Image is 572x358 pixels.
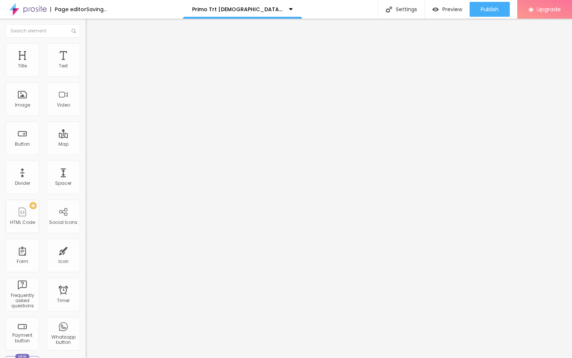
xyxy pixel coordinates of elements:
span: Preview [442,6,462,12]
iframe: Editor [86,19,572,358]
div: Video [57,102,70,108]
div: Map [58,142,69,147]
div: Social Icons [49,220,77,225]
input: Search element [6,24,80,38]
div: Timer [57,298,70,303]
button: Publish [470,2,510,17]
div: Image [15,102,30,108]
div: Whatsapp button [48,335,78,345]
span: Upgrade [537,6,561,12]
div: Frequently asked questions [7,293,37,309]
span: Publish [481,6,499,12]
img: Icone [71,29,76,33]
div: Text [59,63,68,69]
div: Icon [58,259,69,264]
div: Button [15,142,30,147]
div: Title [18,63,27,69]
div: Spacer [55,181,71,186]
div: Page editor [50,7,86,12]
img: view-1.svg [432,6,439,13]
div: Divider [15,181,30,186]
button: Preview [425,2,470,17]
p: Primo Trt [DEMOGRAPHIC_DATA][MEDICAL_DATA] Gummies Australia [MEDICAL_DATA] [192,7,283,12]
div: Payment button [7,333,37,343]
img: Icone [386,6,392,13]
div: HTML Code [10,220,35,225]
div: Saving... [86,7,107,12]
div: Form [17,259,28,264]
